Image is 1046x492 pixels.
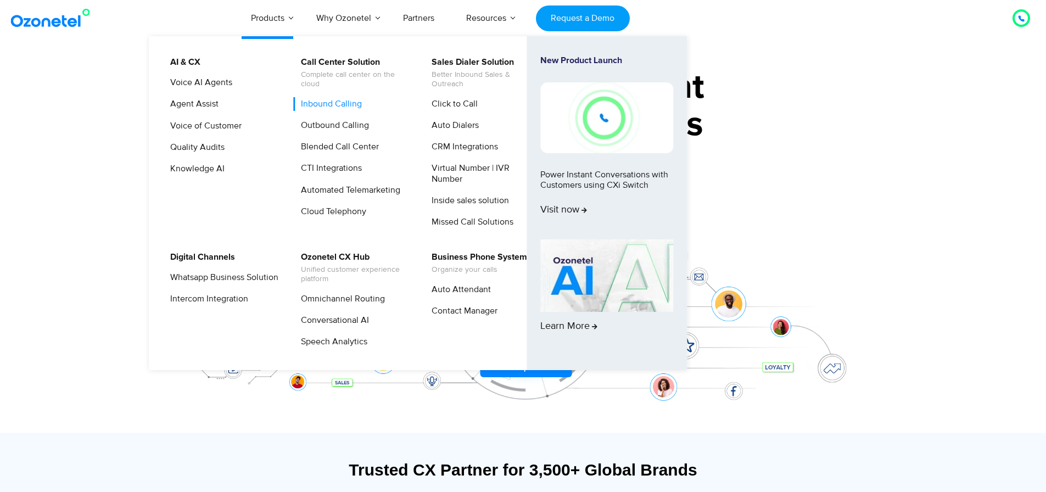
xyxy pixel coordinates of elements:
[424,161,541,186] a: Virtual Number | IVR Number
[163,162,226,176] a: Knowledge AI
[294,140,381,154] a: Blended Call Center
[163,119,243,133] a: Voice of Customer
[294,183,402,197] a: Automated Telemarketing
[163,55,202,69] a: AI & CX
[432,265,527,275] span: Organize your calls
[424,250,529,276] a: Business Phone SystemOrganize your calls
[163,271,280,284] a: Whatsapp Business Solution
[294,205,368,219] a: Cloud Telephony
[163,141,226,154] a: Quality Audits
[294,161,363,175] a: CTI Integrations
[294,55,411,91] a: Call Center SolutionComplete call center on the cloud
[294,314,371,327] a: Conversational AI
[294,97,363,111] a: Inbound Calling
[294,119,371,132] a: Outbound Calling
[424,97,479,111] a: Click to Call
[424,215,515,229] a: Missed Call Solutions
[540,321,597,333] span: Learn More
[540,239,673,312] img: AI
[424,194,511,208] a: Inside sales solution
[294,292,387,306] a: Omnichannel Routing
[163,97,220,111] a: Agent Assist
[432,70,540,89] span: Better Inbound Sales & Outreach
[301,265,409,284] span: Unified customer experience platform
[424,119,480,132] a: Auto Dialers
[424,140,500,154] a: CRM Integrations
[294,335,369,349] a: Speech Analytics
[424,55,541,91] a: Sales Dialer SolutionBetter Inbound Sales & Outreach
[424,304,499,318] a: Contact Manager
[540,55,673,235] a: New Product LaunchPower Instant Conversations with Customers using CXi SwitchVisit now
[424,283,493,297] a: Auto Attendant
[540,239,673,351] a: Learn More
[536,5,630,31] a: Request a Demo
[540,204,587,216] span: Visit now
[294,250,411,286] a: Ozonetel CX HubUnified customer experience platform
[163,76,234,90] a: Voice AI Agents
[186,460,861,479] div: Trusted CX Partner for 3,500+ Global Brands
[540,82,673,153] img: New-Project-17.png
[163,292,250,306] a: Intercom Integration
[301,70,409,89] span: Complete call center on the cloud
[163,250,237,264] a: Digital Channels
